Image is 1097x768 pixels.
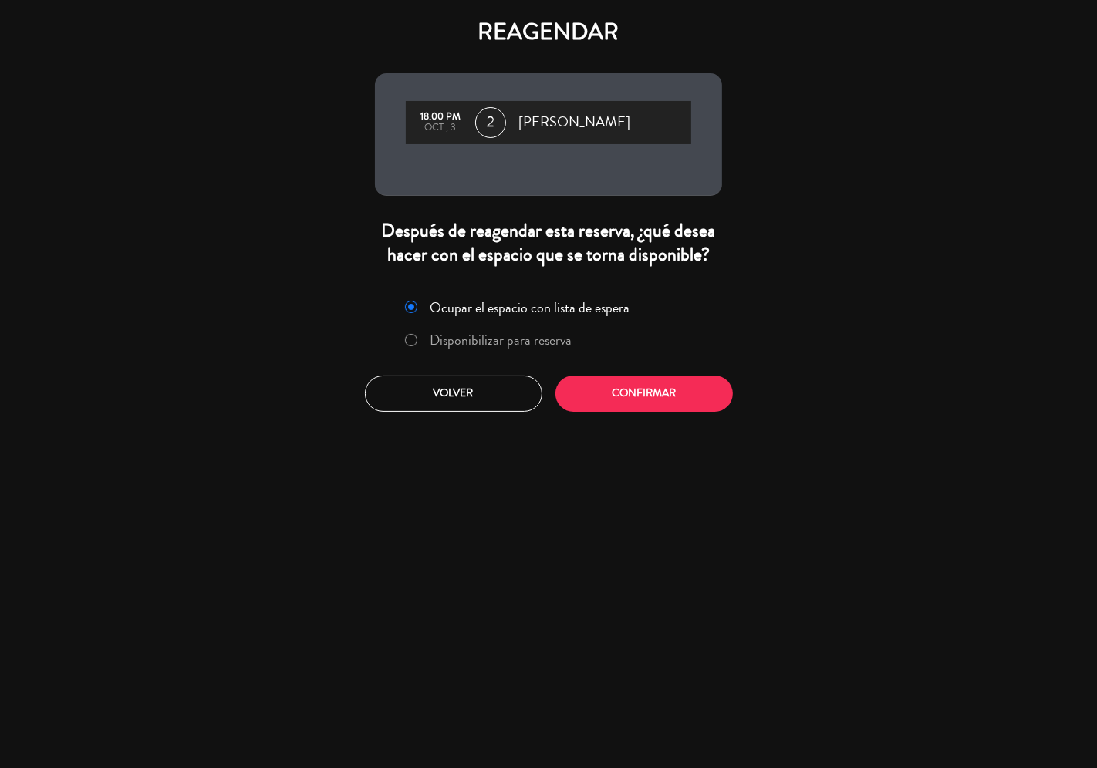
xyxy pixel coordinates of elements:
[413,112,467,123] div: 18:00 PM
[375,19,722,46] h4: REAGENDAR
[555,376,733,412] button: Confirmar
[475,107,506,138] span: 2
[375,219,722,267] div: Después de reagendar esta reserva, ¿qué desea hacer con el espacio que se torna disponible?
[518,111,630,134] span: [PERSON_NAME]
[413,123,467,133] div: oct., 3
[430,333,572,347] label: Disponibilizar para reserva
[430,301,630,315] label: Ocupar el espacio con lista de espera
[365,376,542,412] button: Volver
